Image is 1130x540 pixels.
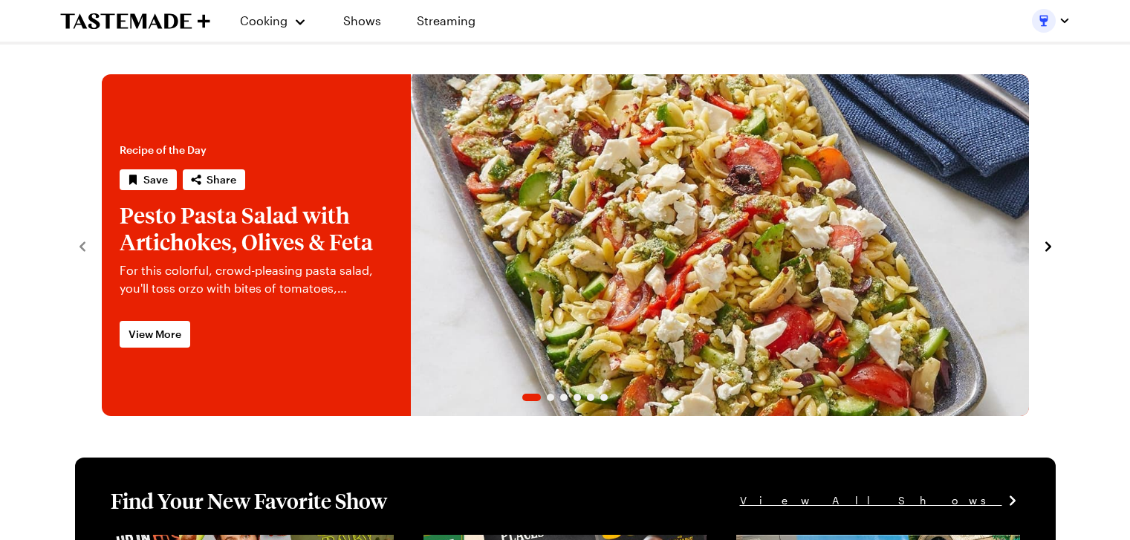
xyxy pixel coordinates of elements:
button: Save recipe [120,169,177,190]
a: To Tastemade Home Page [60,13,210,30]
span: View More [129,327,181,342]
button: navigate to next item [1041,236,1056,254]
span: Go to slide 1 [522,394,541,401]
span: Save [143,172,168,187]
span: Go to slide 5 [587,394,594,401]
span: Go to slide 3 [560,394,568,401]
button: navigate to previous item [75,236,90,254]
button: Cooking [240,3,308,39]
a: View All Shows [740,492,1020,509]
button: Profile picture [1032,9,1071,33]
span: Cooking [240,13,288,27]
span: Go to slide 4 [574,394,581,401]
span: Share [207,172,236,187]
h1: Find Your New Favorite Show [111,487,387,514]
a: View More [120,321,190,348]
span: Go to slide 6 [600,394,608,401]
div: 1 / 6 [102,74,1029,416]
span: Go to slide 2 [547,394,554,401]
button: Share [183,169,245,190]
span: View All Shows [740,492,1002,509]
img: Profile picture [1032,9,1056,33]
